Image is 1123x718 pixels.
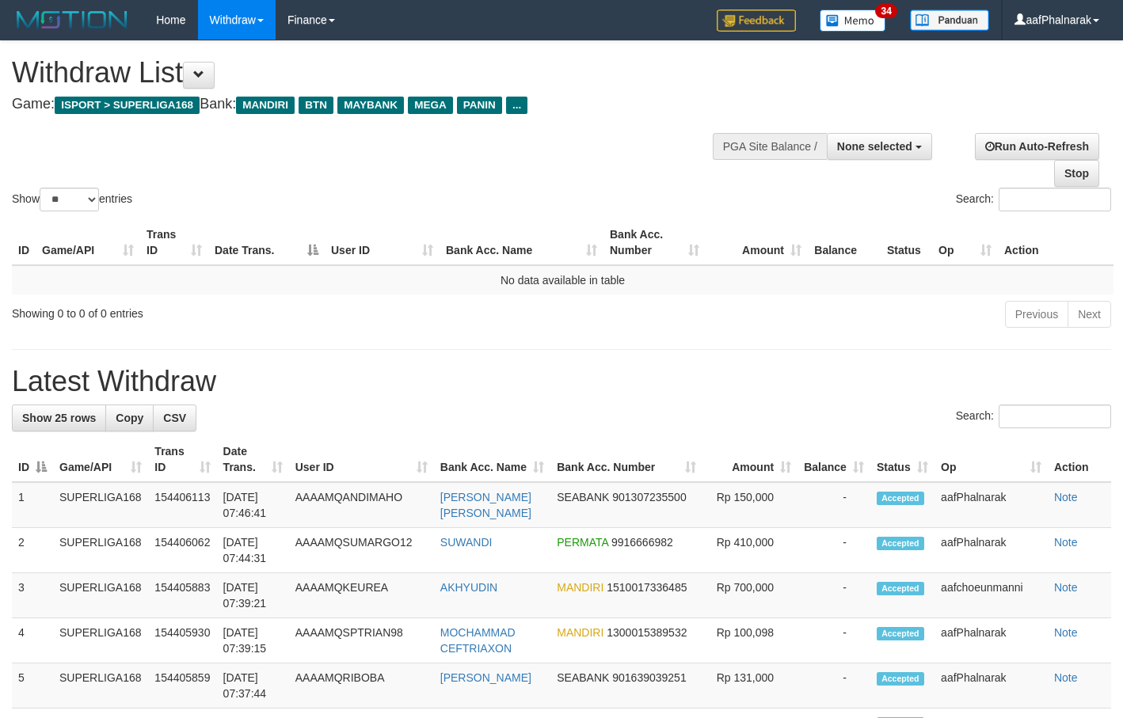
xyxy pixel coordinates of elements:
[702,437,798,482] th: Amount: activate to sort column ascending
[440,671,531,684] a: [PERSON_NAME]
[153,405,196,431] a: CSV
[717,9,796,32] img: Feedback.jpg
[1054,671,1078,684] a: Note
[557,491,609,503] span: SEABANK
[798,573,870,618] td: -
[148,663,216,709] td: 154405859
[877,492,924,505] span: Accepted
[935,663,1048,709] td: aafPhalnarak
[105,405,154,431] a: Copy
[12,57,733,89] h1: Withdraw List
[140,220,208,265] th: Trans ID: activate to sort column ascending
[820,9,886,32] img: Button%20Memo.svg
[550,437,702,482] th: Bank Acc. Number: activate to sort column ascending
[877,537,924,550] span: Accepted
[1068,301,1111,328] a: Next
[12,482,53,528] td: 1
[932,220,998,265] th: Op: activate to sort column ascending
[217,528,289,573] td: [DATE] 07:44:31
[798,618,870,663] td: -
[22,412,96,424] span: Show 25 rows
[935,437,1048,482] th: Op: activate to sort column ascending
[702,618,798,663] td: Rp 100,098
[116,412,143,424] span: Copy
[299,97,333,114] span: BTN
[612,671,686,684] span: Copy 901639039251 to clipboard
[440,491,531,519] a: [PERSON_NAME] [PERSON_NAME]
[148,573,216,618] td: 154405883
[163,412,186,424] span: CSV
[217,573,289,618] td: [DATE] 07:39:21
[877,627,924,640] span: Accepted
[956,188,1111,211] label: Search:
[837,140,912,153] span: None selected
[148,528,216,573] td: 154406062
[12,299,456,321] div: Showing 0 to 0 of 0 entries
[12,366,1111,397] h1: Latest Withdraw
[289,528,434,573] td: AAAAMQSUMARGO12
[12,188,132,211] label: Show entries
[12,220,36,265] th: ID
[827,133,932,160] button: None selected
[706,220,808,265] th: Amount: activate to sort column ascending
[798,437,870,482] th: Balance: activate to sort column ascending
[1054,536,1078,549] a: Note
[337,97,404,114] span: MAYBANK
[440,581,497,594] a: AKHYUDIN
[702,528,798,573] td: Rp 410,000
[53,437,148,482] th: Game/API: activate to sort column ascending
[12,573,53,618] td: 3
[148,618,216,663] td: 154405930
[702,482,798,528] td: Rp 150,000
[217,663,289,709] td: [DATE] 07:37:44
[1054,581,1078,594] a: Note
[1048,437,1111,482] th: Action
[12,97,733,112] h4: Game: Bank:
[975,133,1099,160] a: Run Auto-Refresh
[12,8,132,32] img: MOTION_logo.png
[1005,301,1068,328] a: Previous
[12,663,53,709] td: 5
[148,437,216,482] th: Trans ID: activate to sort column ascending
[12,618,53,663] td: 4
[870,437,935,482] th: Status: activate to sort column ascending
[506,97,527,114] span: ...
[557,626,603,639] span: MANDIRI
[53,573,148,618] td: SUPERLIGA168
[935,618,1048,663] td: aafPhalnarak
[808,220,881,265] th: Balance
[217,618,289,663] td: [DATE] 07:39:15
[999,405,1111,428] input: Search:
[12,437,53,482] th: ID: activate to sort column descending
[440,220,603,265] th: Bank Acc. Name: activate to sort column ascending
[289,437,434,482] th: User ID: activate to sort column ascending
[702,663,798,709] td: Rp 131,000
[612,491,686,503] span: Copy 901307235500 to clipboard
[36,220,140,265] th: Game/API: activate to sort column ascending
[877,582,924,595] span: Accepted
[289,663,434,709] td: AAAAMQRIBOBA
[53,482,148,528] td: SUPERLIGA168
[289,573,434,618] td: AAAAMQKEUREA
[999,188,1111,211] input: Search:
[713,133,827,160] div: PGA Site Balance /
[53,663,148,709] td: SUPERLIGA168
[148,482,216,528] td: 154406113
[217,482,289,528] td: [DATE] 07:46:41
[798,528,870,573] td: -
[998,220,1113,265] th: Action
[881,220,932,265] th: Status
[53,528,148,573] td: SUPERLIGA168
[289,618,434,663] td: AAAAMQSPTRIAN98
[611,536,673,549] span: Copy 9916666982 to clipboard
[910,9,989,31] img: panduan.png
[702,573,798,618] td: Rp 700,000
[607,581,687,594] span: Copy 1510017336485 to clipboard
[935,528,1048,573] td: aafPhalnarak
[457,97,502,114] span: PANIN
[607,626,687,639] span: Copy 1300015389532 to clipboard
[935,482,1048,528] td: aafPhalnarak
[53,618,148,663] td: SUPERLIGA168
[434,437,550,482] th: Bank Acc. Name: activate to sort column ascending
[557,671,609,684] span: SEABANK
